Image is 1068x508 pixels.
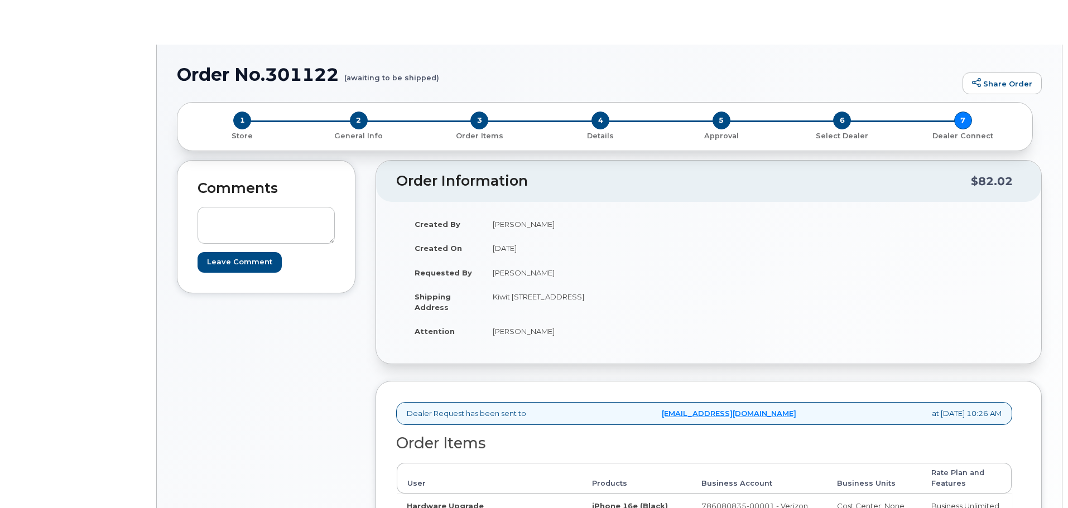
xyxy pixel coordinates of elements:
[483,236,700,260] td: [DATE]
[540,129,661,141] a: 4 Details
[713,112,730,129] span: 5
[691,463,826,494] th: Business Account
[186,129,299,141] a: 1 Store
[833,112,851,129] span: 6
[415,327,455,336] strong: Attention
[396,173,971,189] h2: Order Information
[415,244,462,253] strong: Created On
[827,463,921,494] th: Business Units
[483,319,700,343] td: [PERSON_NAME]
[191,131,294,141] p: Store
[415,292,451,312] strong: Shipping Address
[396,435,1012,452] h2: Order Items
[198,252,282,273] input: Leave Comment
[782,129,903,141] a: 6 Select Dealer
[483,260,700,285] td: [PERSON_NAME]
[470,112,488,129] span: 3
[396,402,1012,425] div: Dealer Request has been sent to at [DATE] 10:26 AM
[971,171,1013,192] div: $82.02
[350,112,368,129] span: 2
[921,463,1012,494] th: Rate Plan and Features
[963,72,1042,95] a: Share Order
[483,212,700,236] td: [PERSON_NAME]
[198,181,335,196] h2: Comments
[415,220,460,229] strong: Created By
[397,463,582,494] th: User
[786,131,898,141] p: Select Dealer
[545,131,657,141] p: Details
[303,131,415,141] p: General Info
[591,112,609,129] span: 4
[344,65,439,82] small: (awaiting to be shipped)
[424,131,536,141] p: Order Items
[177,65,957,84] h1: Order No.301122
[233,112,251,129] span: 1
[415,268,472,277] strong: Requested By
[483,284,700,319] td: Kiwit [STREET_ADDRESS]
[665,131,777,141] p: Approval
[419,129,540,141] a: 3 Order Items
[662,408,796,419] a: [EMAIL_ADDRESS][DOMAIN_NAME]
[299,129,420,141] a: 2 General Info
[582,463,692,494] th: Products
[661,129,782,141] a: 5 Approval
